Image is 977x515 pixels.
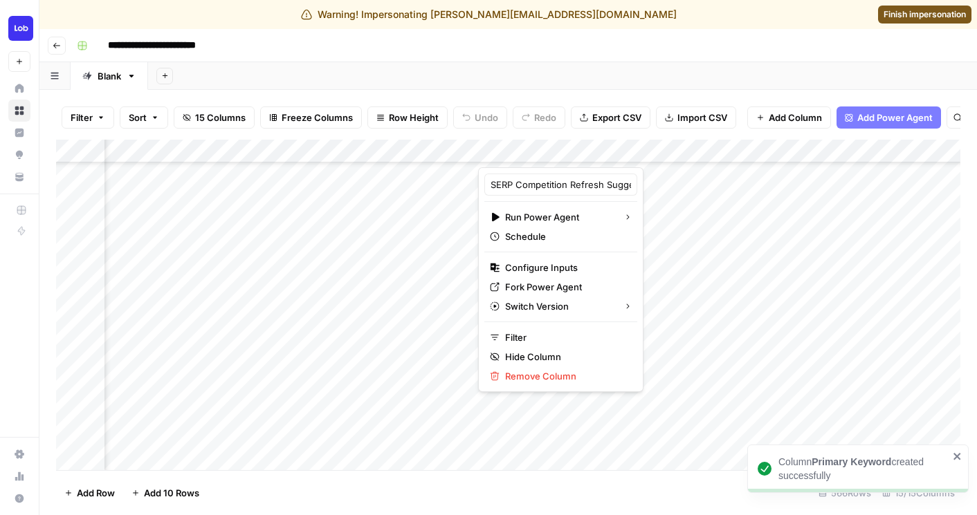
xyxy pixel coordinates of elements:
[747,106,831,129] button: Add Column
[534,111,556,124] span: Redo
[8,144,30,166] a: Opportunities
[62,106,114,129] button: Filter
[8,16,33,41] img: Lob Logo
[505,369,626,383] span: Remove Column
[8,465,30,487] a: Usage
[8,100,30,122] a: Browse
[505,350,626,364] span: Hide Column
[953,451,962,462] button: close
[837,106,941,129] button: Add Power Agent
[8,443,30,465] a: Settings
[144,486,199,500] span: Add 10 Rows
[884,8,966,21] span: Finish impersonation
[8,122,30,144] a: Insights
[260,106,362,129] button: Freeze Columns
[301,8,677,21] div: Warning! Impersonating [PERSON_NAME][EMAIL_ADDRESS][DOMAIN_NAME]
[505,280,626,294] span: Fork Power Agent
[571,106,650,129] button: Export CSV
[367,106,448,129] button: Row Height
[778,455,949,483] div: Column created successfully
[77,486,115,500] span: Add Row
[592,111,641,124] span: Export CSV
[8,11,30,46] button: Workspace: Lob
[513,106,565,129] button: Redo
[453,106,507,129] button: Undo
[123,482,208,504] button: Add 10 Rows
[505,330,626,344] span: Filter
[656,106,736,129] button: Import CSV
[98,69,121,83] div: Blank
[813,482,877,504] div: 566 Rows
[812,456,891,467] b: Primary Keyword
[71,111,93,124] span: Filter
[120,106,168,129] button: Sort
[282,111,353,124] span: Freeze Columns
[505,210,612,224] span: Run Power Agent
[129,111,147,124] span: Sort
[8,487,30,509] button: Help + Support
[475,111,498,124] span: Undo
[505,230,626,243] span: Schedule
[505,299,612,313] span: Switch Version
[71,62,148,90] a: Blank
[195,111,246,124] span: 15 Columns
[389,111,439,124] span: Row Height
[8,77,30,100] a: Home
[174,106,255,129] button: 15 Columns
[677,111,727,124] span: Import CSV
[877,482,960,504] div: 15/15 Columns
[878,6,971,24] a: Finish impersonation
[769,111,822,124] span: Add Column
[857,111,933,124] span: Add Power Agent
[505,261,626,274] span: Configure Inputs
[8,166,30,188] a: Your Data
[56,482,123,504] button: Add Row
